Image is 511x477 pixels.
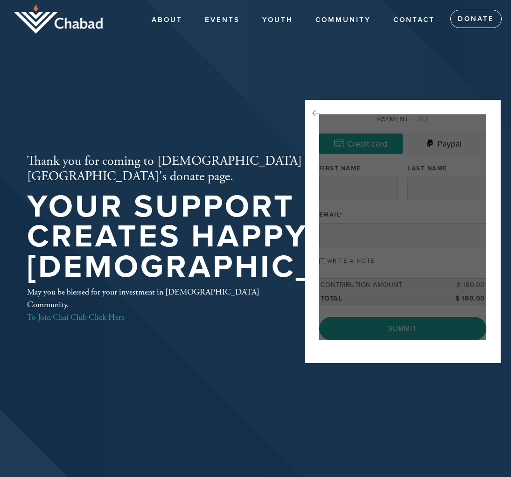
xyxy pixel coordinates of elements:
[255,11,300,29] a: YOUTH
[14,5,103,34] img: logo_half.png
[450,10,502,28] a: Donate
[27,312,125,323] a: To Join Chai Club Click Here
[27,154,427,185] h2: Thank you for coming to [DEMOGRAPHIC_DATA][GEOGRAPHIC_DATA]'s donate page.
[198,11,247,29] a: Events
[145,11,189,29] a: About
[27,286,274,323] div: May you be blessed for your investment in [DEMOGRAPHIC_DATA] Community.
[386,11,442,29] a: Contact
[27,192,427,282] h1: Your support creates happy [DEMOGRAPHIC_DATA]!
[308,11,378,29] a: COMMUNITY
